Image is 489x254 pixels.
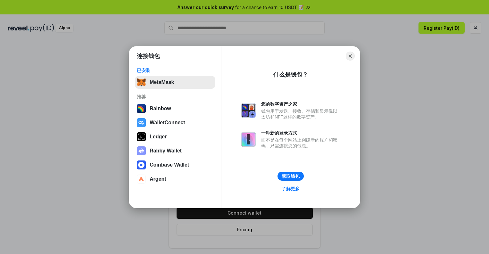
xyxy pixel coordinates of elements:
div: Rainbow [150,106,171,111]
div: Argent [150,176,166,182]
div: 了解更多 [282,186,300,192]
img: svg+xml,%3Csvg%20xmlns%3D%22http%3A%2F%2Fwww.w3.org%2F2000%2Fsvg%22%20fill%3D%22none%22%20viewBox... [137,146,146,155]
div: 一种新的登录方式 [261,130,341,136]
img: svg+xml,%3Csvg%20xmlns%3D%22http%3A%2F%2Fwww.w3.org%2F2000%2Fsvg%22%20width%3D%2228%22%20height%3... [137,132,146,141]
button: 获取钱包 [278,172,304,181]
button: Rabby Wallet [135,144,215,157]
img: svg+xml,%3Csvg%20xmlns%3D%22http%3A%2F%2Fwww.w3.org%2F2000%2Fsvg%22%20fill%3D%22none%22%20viewBox... [241,103,256,118]
div: 获取钱包 [282,173,300,179]
h1: 连接钱包 [137,52,160,60]
img: svg+xml,%3Csvg%20xmlns%3D%22http%3A%2F%2Fwww.w3.org%2F2000%2Fsvg%22%20fill%3D%22none%22%20viewBox... [241,132,256,147]
img: svg+xml,%3Csvg%20width%3D%22120%22%20height%3D%22120%22%20viewBox%3D%220%200%20120%20120%22%20fil... [137,104,146,113]
div: 已安装 [137,68,213,73]
img: svg+xml,%3Csvg%20fill%3D%22none%22%20height%3D%2233%22%20viewBox%3D%220%200%2035%2033%22%20width%... [137,78,146,87]
img: svg+xml,%3Csvg%20width%3D%2228%22%20height%3D%2228%22%20viewBox%3D%220%200%2028%2028%22%20fill%3D... [137,160,146,169]
button: Coinbase Wallet [135,159,215,171]
div: WalletConnect [150,120,185,126]
div: 钱包用于发送、接收、存储和显示像以太坊和NFT这样的数字资产。 [261,108,341,120]
img: svg+xml,%3Csvg%20width%3D%2228%22%20height%3D%2228%22%20viewBox%3D%220%200%2028%2028%22%20fill%3D... [137,118,146,127]
button: WalletConnect [135,116,215,129]
div: MetaMask [150,79,174,85]
div: Rabby Wallet [150,148,182,154]
div: 您的数字资产之家 [261,101,341,107]
button: Rainbow [135,102,215,115]
div: Ledger [150,134,167,140]
div: 而不是在每个网站上创建新的账户和密码，只需连接您的钱包。 [261,137,341,149]
div: 推荐 [137,94,213,100]
button: Argent [135,173,215,185]
img: svg+xml,%3Csvg%20width%3D%2228%22%20height%3D%2228%22%20viewBox%3D%220%200%2028%2028%22%20fill%3D... [137,175,146,184]
div: 什么是钱包？ [273,71,308,78]
button: Close [346,52,355,61]
button: MetaMask [135,76,215,89]
div: Coinbase Wallet [150,162,189,168]
button: Ledger [135,130,215,143]
a: 了解更多 [278,184,303,193]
